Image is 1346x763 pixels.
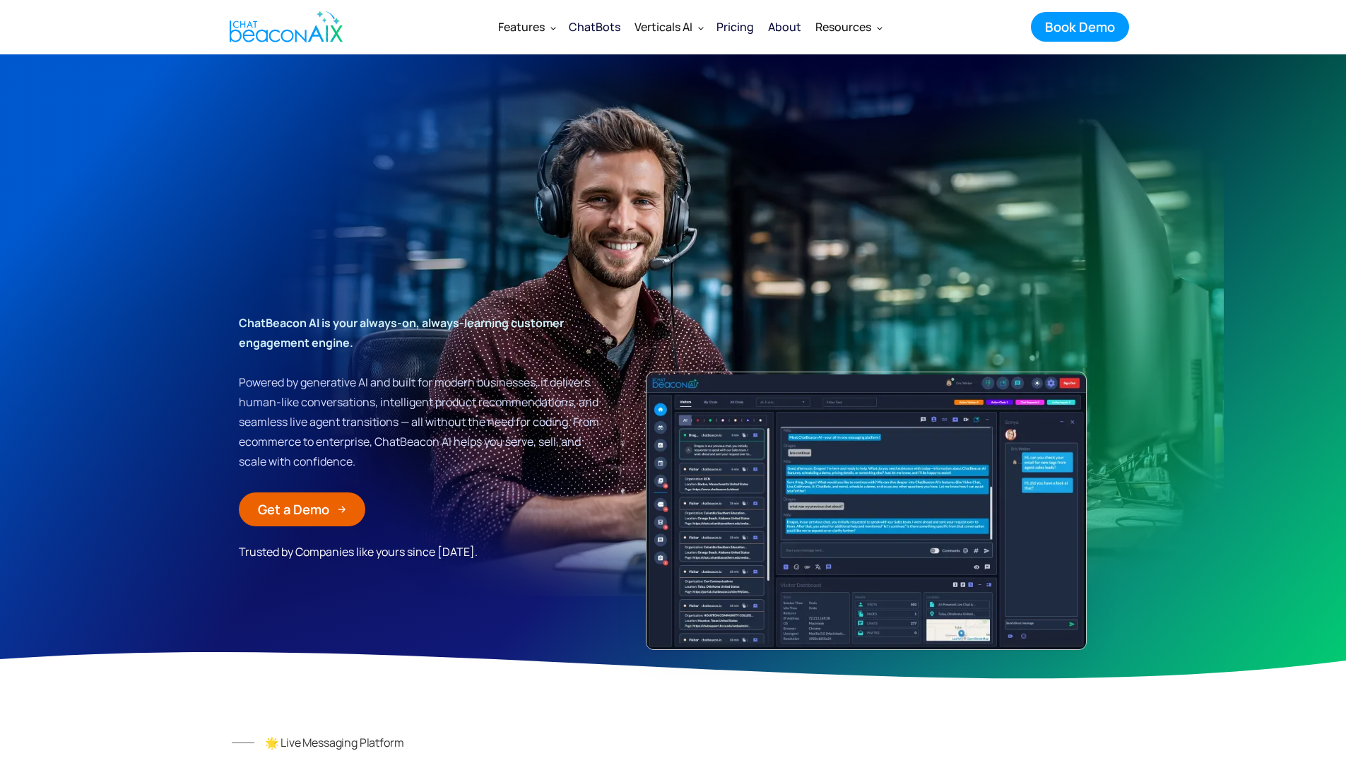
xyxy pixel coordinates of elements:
[239,492,365,526] a: Get a Demo
[768,17,801,37] div: About
[716,17,754,37] div: Pricing
[569,17,620,37] div: ChatBots
[709,8,761,45] a: Pricing
[815,17,871,37] div: Resources
[338,505,346,514] img: Arrow
[634,17,692,37] div: Verticals AI
[218,2,350,52] a: home
[498,17,545,37] div: Features
[627,10,709,44] div: Verticals AI
[265,733,404,752] div: 🌟 Live Messaging Platform
[232,743,254,743] img: Line
[239,313,604,471] p: Powered by generative AI and built for modern businesses, it delivers human-like conversations, i...
[1031,12,1129,42] a: Book Demo
[562,8,627,45] a: ChatBots
[239,315,564,350] strong: ChatBeacon AI is your always-on, always-learning customer engagement engine.
[808,10,888,44] div: Resources
[877,25,882,30] img: Dropdown
[1045,18,1115,36] div: Book Demo
[239,540,500,563] div: Trusted by Companies like yours since [DATE].
[258,500,329,519] div: Get a Demo
[491,10,562,44] div: Features
[550,25,556,30] img: Dropdown
[698,25,704,30] img: Dropdown
[761,8,808,45] a: About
